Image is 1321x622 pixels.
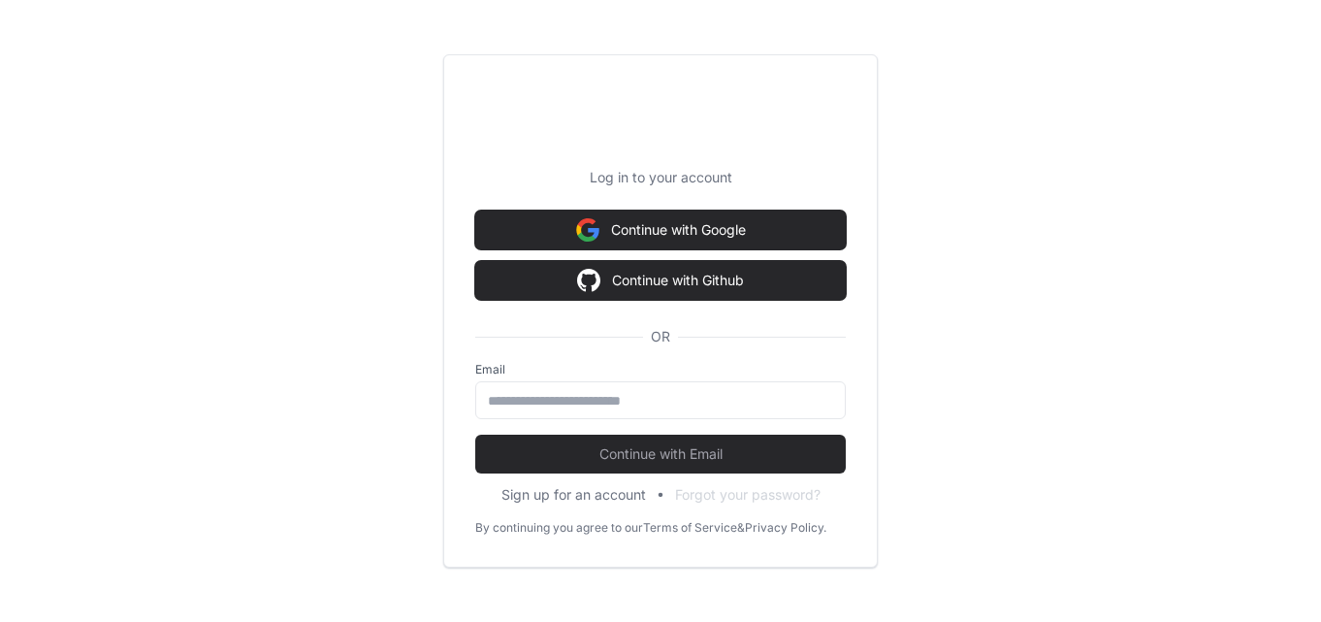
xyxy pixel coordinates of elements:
a: Terms of Service [643,520,737,536]
label: Email [475,362,846,377]
span: Continue with Email [475,444,846,464]
button: Continue with Email [475,435,846,474]
button: Continue with Google [475,211,846,249]
div: By continuing you agree to our [475,520,643,536]
div: & [737,520,745,536]
button: Continue with Github [475,261,846,300]
a: Privacy Policy. [745,520,826,536]
img: Sign in with google [577,261,600,300]
img: Sign in with google [576,211,599,249]
button: Forgot your password? [675,485,821,505]
p: Log in to your account [475,168,846,187]
span: OR [643,327,678,346]
button: Sign up for an account [501,485,646,505]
